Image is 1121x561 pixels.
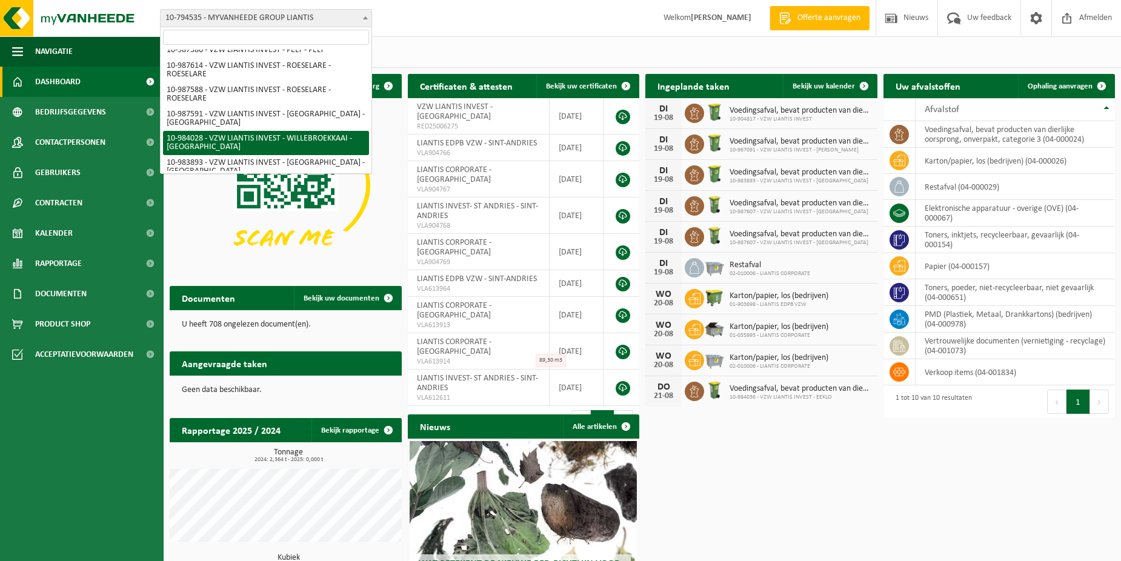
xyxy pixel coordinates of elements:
span: Kalender [35,218,73,248]
span: LIANTIS EDPB VZW - SINT-ANDRIES [417,139,537,148]
a: Ophaling aanvragen [1018,74,1114,98]
span: Bekijk uw kalender [793,82,855,90]
span: Rapportage [35,248,82,279]
h2: Ingeplande taken [645,74,742,98]
span: LIANTIS INVEST- ST ANDRIES - SINT-ANDRIES [417,374,538,393]
span: VLA613964 [417,284,541,294]
h2: Documenten [170,286,247,310]
div: DI [651,259,676,268]
span: 10-983893 - VZW LIANTIS INVEST - [GEOGRAPHIC_DATA] [730,178,871,185]
div: WO [651,290,676,299]
span: Voedingsafval, bevat producten van dierlijke oorsprong, onverpakt, categorie 3 [730,199,871,208]
td: [DATE] [550,297,604,333]
span: Documenten [35,279,87,309]
img: WB-0240-HPE-GN-50 [704,164,725,184]
img: Download de VHEPlus App [170,98,402,272]
img: WB-0240-HPE-GN-50 [704,133,725,153]
div: 19-08 [651,145,676,153]
div: WO [651,320,676,330]
td: restafval (04-000029) [916,174,1116,200]
div: 19-08 [651,207,676,215]
span: 10-967091 - VZW LIANTIS INVEST - [PERSON_NAME] [730,147,871,154]
span: VLA613913 [417,320,541,330]
span: Acceptatievoorwaarden [35,339,133,370]
td: [DATE] [550,234,604,270]
span: Offerte aanvragen [794,12,863,24]
span: 10-794535 - MYVANHEEDE GROUP LIANTIS [160,9,372,27]
img: WB-2500-GAL-GY-01 [704,256,725,277]
h2: Aangevraagde taken [170,351,279,375]
td: [DATE] [550,134,604,161]
td: toners, inktjets, recycleerbaar, gevaarlijk (04-000154) [916,227,1116,253]
div: 19-08 [651,268,676,277]
div: 19-08 [651,176,676,184]
h2: Uw afvalstoffen [883,74,973,98]
a: Offerte aanvragen [770,6,870,30]
span: Navigatie [35,36,73,67]
div: DO [651,382,676,392]
div: 1 tot 10 van 10 resultaten [890,388,972,415]
li: 10-987591 - VZW LIANTIS INVEST - [GEOGRAPHIC_DATA] - [GEOGRAPHIC_DATA] [163,107,369,131]
div: 19-08 [651,114,676,122]
span: 10-987607 - VZW LIANTIS INVEST - [GEOGRAPHIC_DATA] [730,208,871,216]
img: WB-0140-HPE-GN-50 [704,194,725,215]
span: Voedingsafval, bevat producten van dierlijke oorsprong, onverpakt, categorie 3 [730,106,871,116]
span: Karton/papier, los (bedrijven) [730,322,828,332]
div: WO [651,351,676,361]
p: U heeft 708 ongelezen document(en). [182,320,390,329]
td: [DATE] [550,198,604,234]
p: Geen data beschikbaar. [182,386,390,394]
li: 10-984028 - VZW LIANTIS INVEST - WILLEBROEKKAAI - [GEOGRAPHIC_DATA] [163,131,369,155]
img: WB-0140-HPE-GN-50 [704,225,725,246]
span: Dashboard [35,67,81,97]
span: 02-010006 - LIANTIS CORPORATE [730,363,828,370]
td: voedingsafval, bevat producten van dierlijke oorsprong, onverpakt, categorie 3 (04-000024) [916,121,1116,148]
td: papier (04-000157) [916,253,1116,279]
span: Restafval [730,261,810,270]
span: 10-794535 - MYVANHEEDE GROUP LIANTIS [161,10,371,27]
span: Contactpersonen [35,127,105,158]
img: WB-5000-GAL-GY-01 [704,318,725,339]
span: Karton/papier, los (bedrijven) [730,291,828,301]
span: Gebruikers [35,158,81,188]
span: VLA613914 [417,357,541,367]
span: 01-903698 - LIANTIS EDPB VZW [730,301,828,308]
img: WB-1100-HPE-GN-50 [704,287,725,308]
div: DI [651,135,676,145]
span: VLA612611 [417,393,541,403]
span: VLA904767 [417,185,541,194]
h2: Certificaten & attesten [408,74,525,98]
span: 10-984036 - VZW LIANTIS INVEST - EEKLO [730,394,871,401]
td: vertrouwelijke documenten (vernietiging - recyclage) (04-001073) [916,333,1116,359]
span: VLA904769 [417,257,541,267]
button: Next [1090,390,1109,414]
td: [DATE] [550,270,604,297]
a: Bekijk uw documenten [294,286,401,310]
li: 10-983893 - VZW LIANTIS INVEST - [GEOGRAPHIC_DATA] - [GEOGRAPHIC_DATA] [163,155,369,179]
td: [DATE] [550,333,604,370]
div: 20-08 [651,299,676,308]
span: Bekijk uw documenten [304,294,379,302]
div: DI [651,166,676,176]
span: Voedingsafval, bevat producten van dierlijke oorsprong, onverpakt, categorie 3 [730,168,871,178]
div: DI [651,228,676,237]
span: 10-904817 - VZW LIANTIS INVEST [730,116,871,123]
span: VZW LIANTIS INVEST - [GEOGRAPHIC_DATA] [417,102,493,121]
span: Afvalstof [925,105,959,115]
span: Voedingsafval, bevat producten van dierlijke oorsprong, onverpakt, categorie 3 [730,230,871,239]
div: 19-08 [651,237,676,246]
span: LIANTIS EDPB VZW - SINT-ANDRIES [417,274,537,284]
span: LIANTIS INVEST- ST ANDRIES - SINT-ANDRIES [417,202,538,221]
li: 10-987586 - VZW LIANTIS INVEST - PELT - PELT [163,42,369,58]
a: Bekijk rapportage [311,418,401,442]
td: toners, poeder, niet-recycleerbaar, niet gevaarlijk (04-000651) [916,279,1116,306]
span: RED25006275 [417,122,541,131]
li: 10-987614 - VZW LIANTIS INVEST - ROESELARE - ROESELARE [163,58,369,82]
div: 21-08 [651,392,676,400]
span: 2024: 2,364 t - 2025: 0,000 t [176,457,402,463]
td: PMD (Plastiek, Metaal, Drankkartons) (bedrijven) (04-000978) [916,306,1116,333]
span: Bekijk uw certificaten [546,82,617,90]
span: Product Shop [35,309,90,339]
a: Alle artikelen [563,414,638,439]
span: 10-987607 - VZW LIANTIS INVEST - [GEOGRAPHIC_DATA] [730,239,871,247]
